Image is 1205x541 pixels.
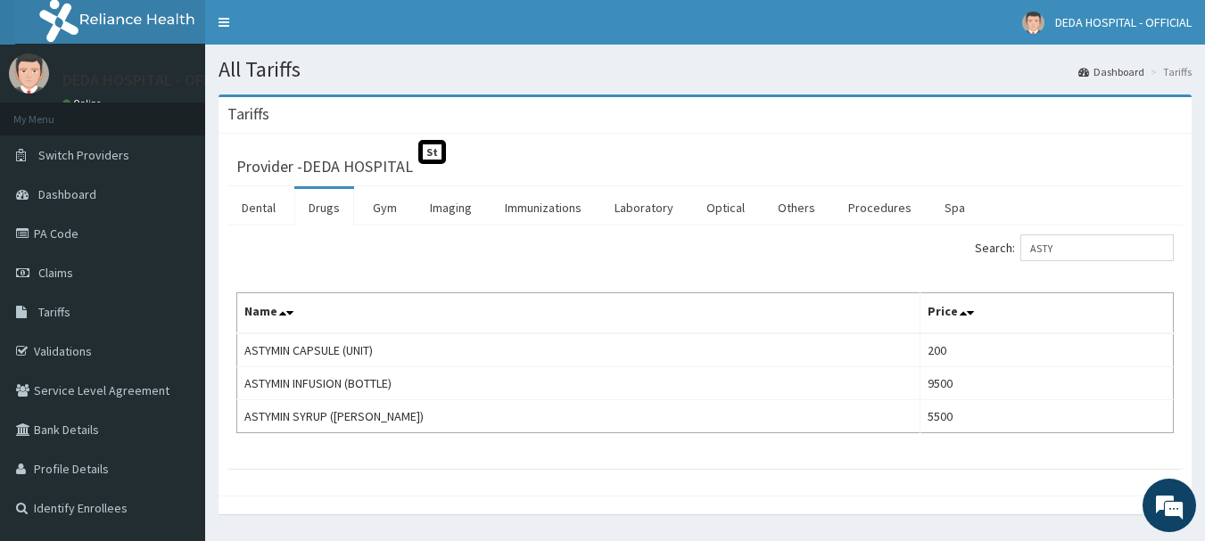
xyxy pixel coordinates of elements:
span: Claims [38,265,73,281]
td: ASTYMIN CAPSULE (UNIT) [237,333,920,367]
a: Gym [359,189,411,226]
p: DEDA HOSPITAL - OFFICIAL [62,72,246,88]
label: Search: [975,234,1174,261]
a: Dental [227,189,290,226]
th: Name [237,293,920,334]
a: Laboratory [600,189,688,226]
a: Optical [692,189,759,226]
a: Imaging [416,189,486,226]
img: d_794563401_company_1708531726252_794563401 [33,89,72,134]
a: Drugs [294,189,354,226]
img: User Image [1022,12,1044,34]
th: Price [920,293,1173,334]
span: Tariffs [38,304,70,320]
span: Dashboard [38,186,96,202]
td: ASTYMIN SYRUP ([PERSON_NAME]) [237,400,920,433]
a: Spa [930,189,979,226]
td: 5500 [920,400,1173,433]
input: Search: [1020,234,1174,261]
textarea: Type your message and hit 'Enter' [9,356,340,418]
span: St [418,140,446,164]
a: Others [763,189,829,226]
span: Switch Providers [38,147,129,163]
h1: All Tariffs [219,58,1192,81]
a: Online [62,97,105,110]
div: Minimize live chat window [293,9,335,52]
td: 200 [920,333,1173,367]
li: Tariffs [1146,64,1192,79]
span: We're online! [103,159,246,339]
td: ASTYMIN INFUSION (BOTTLE) [237,367,920,400]
a: Immunizations [491,189,596,226]
td: 9500 [920,367,1173,400]
div: Chat with us now [93,100,300,123]
span: DEDA HOSPITAL - OFFICIAL [1055,14,1192,30]
h3: Tariffs [227,106,269,122]
a: Dashboard [1078,64,1144,79]
img: User Image [9,53,49,94]
a: Procedures [834,189,926,226]
h3: Provider - DEDA HOSPITAL [236,159,413,175]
